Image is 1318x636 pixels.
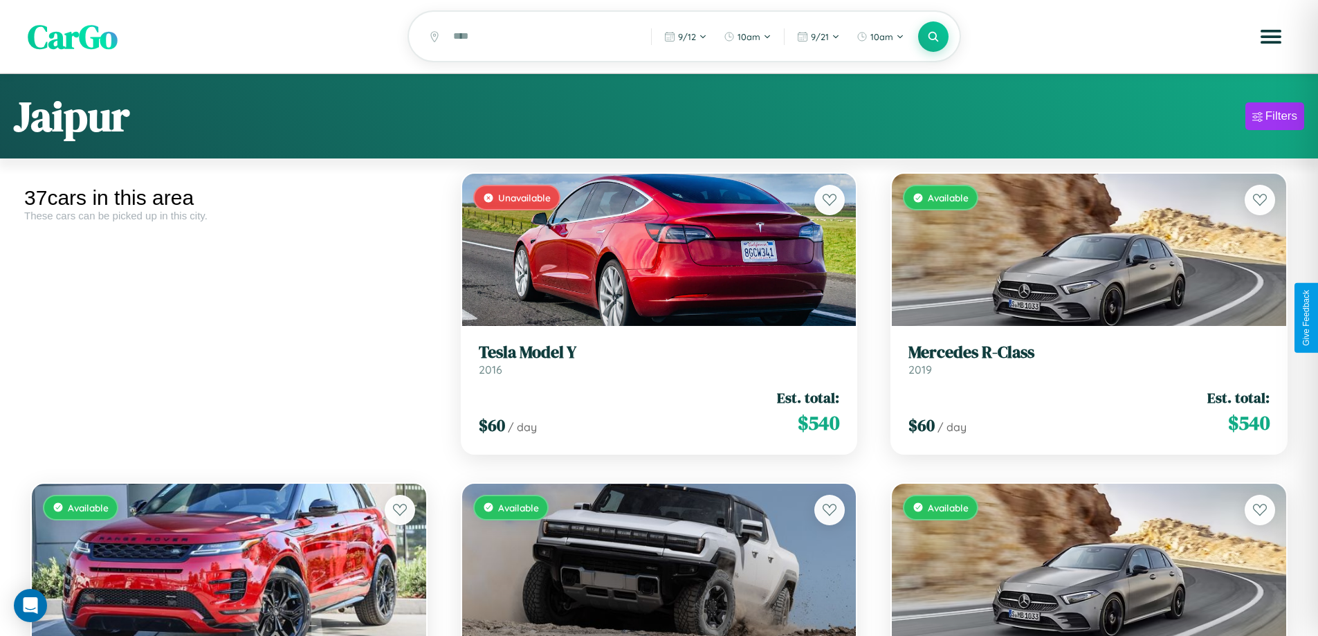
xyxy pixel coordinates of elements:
span: 10am [870,31,893,42]
span: $ 540 [798,409,839,437]
span: Est. total: [777,388,839,408]
div: Filters [1265,109,1297,123]
span: Est. total: [1207,388,1270,408]
button: 10am [717,26,778,48]
span: Available [928,192,969,203]
span: / day [937,420,967,434]
button: Filters [1245,102,1304,130]
button: 10am [850,26,911,48]
span: Available [928,502,969,514]
span: 2016 [479,363,502,376]
span: 10am [738,31,760,42]
button: 9/21 [790,26,847,48]
a: Mercedes R-Class2019 [908,343,1270,376]
div: 37 cars in this area [24,186,434,210]
a: Tesla Model Y2016 [479,343,840,376]
span: $ 60 [908,414,935,437]
span: Available [68,502,109,514]
span: CarGo [28,14,118,60]
div: Open Intercom Messenger [14,589,47,622]
span: Available [498,502,539,514]
h3: Mercedes R-Class [908,343,1270,363]
div: These cars can be picked up in this city. [24,210,434,221]
h1: Jaipur [14,88,129,145]
span: 9 / 12 [678,31,696,42]
span: 2019 [908,363,932,376]
div: Give Feedback [1301,290,1311,346]
span: $ 60 [479,414,505,437]
span: Unavailable [498,192,551,203]
span: $ 540 [1228,409,1270,437]
span: / day [508,420,537,434]
span: 9 / 21 [811,31,829,42]
button: 9/12 [657,26,714,48]
button: Open menu [1252,17,1290,56]
h3: Tesla Model Y [479,343,840,363]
